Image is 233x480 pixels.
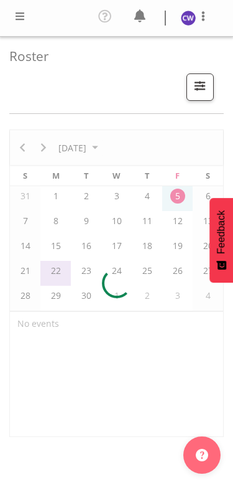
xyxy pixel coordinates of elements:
[181,11,196,26] img: cherie-williams10091.jpg
[196,449,208,461] img: help-xxl-2.png
[186,73,214,101] button: Filter Shifts
[209,197,233,282] button: Feedback - Show survey
[9,49,214,64] h4: Roster
[216,210,227,253] span: Feedback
